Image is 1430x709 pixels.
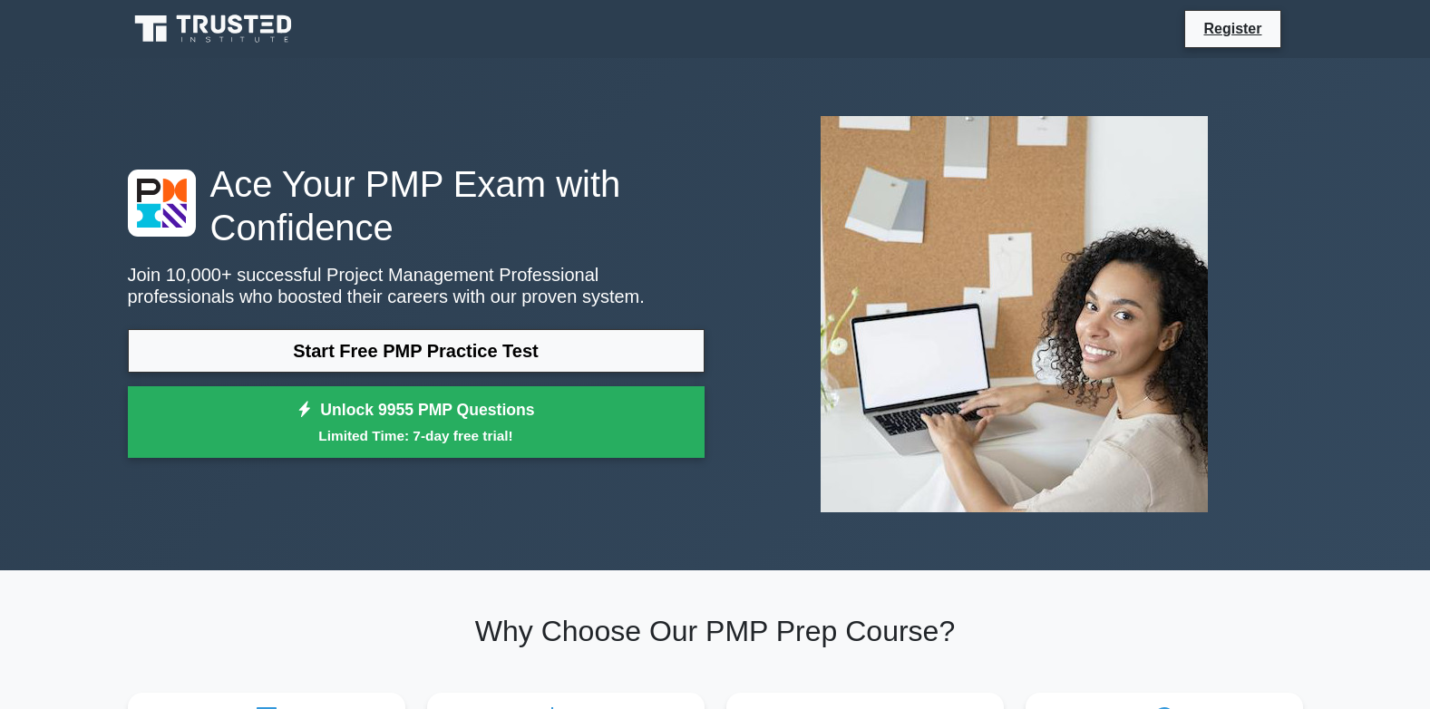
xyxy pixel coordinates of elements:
h2: Why Choose Our PMP Prep Course? [128,614,1303,648]
small: Limited Time: 7-day free trial! [151,425,682,446]
a: Unlock 9955 PMP QuestionsLimited Time: 7-day free trial! [128,386,705,459]
p: Join 10,000+ successful Project Management Professional professionals who boosted their careers w... [128,264,705,307]
a: Start Free PMP Practice Test [128,329,705,373]
h1: Ace Your PMP Exam with Confidence [128,162,705,249]
a: Register [1192,17,1272,40]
